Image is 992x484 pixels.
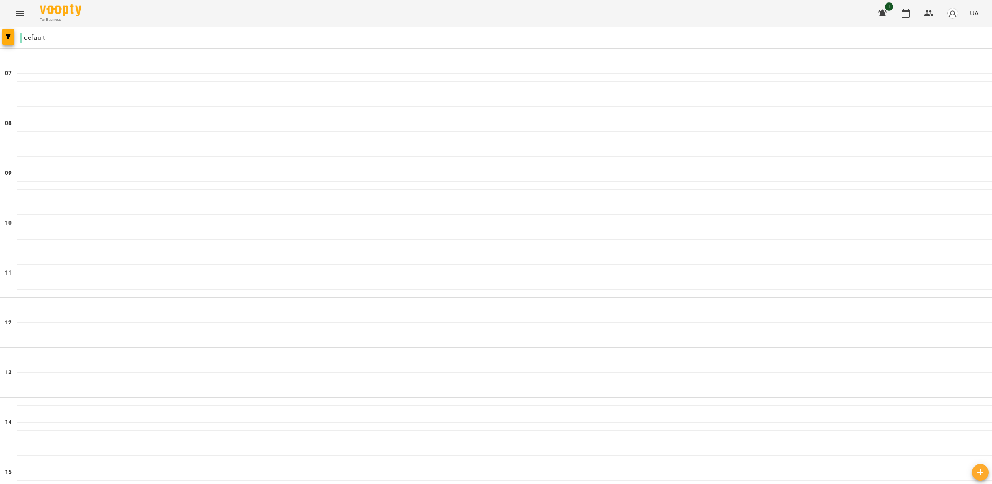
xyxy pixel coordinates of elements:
button: UA [967,5,982,21]
button: Menu [10,3,30,23]
span: UA [970,9,979,17]
span: For Business [40,17,81,22]
img: avatar_s.png [947,7,958,19]
span: 1 [885,2,893,11]
h6: 12 [5,318,12,327]
h6: 09 [5,169,12,178]
img: Voopty Logo [40,4,81,16]
p: default [20,33,45,43]
h6: 08 [5,119,12,128]
h6: 14 [5,418,12,427]
h6: 13 [5,368,12,377]
h6: 11 [5,268,12,278]
h6: 10 [5,219,12,228]
h6: 07 [5,69,12,78]
button: Створити урок [972,464,989,481]
h6: 15 [5,468,12,477]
